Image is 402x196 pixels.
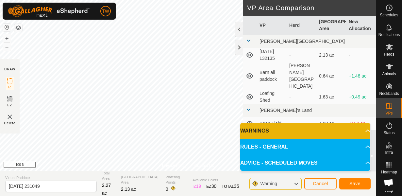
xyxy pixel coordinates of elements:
span: Neckbands [379,92,399,96]
td: Loafing Shed [257,90,287,104]
a: Contact Us [194,163,214,169]
td: +1.48 ac [346,62,376,90]
span: Available Points [193,177,239,183]
div: DRAW [4,67,15,72]
span: Notifications [378,33,400,37]
div: - [289,52,314,59]
span: 35 [234,184,239,189]
span: Watering Points [166,174,187,185]
span: Warning [260,181,277,186]
h2: VP Area Comparison [247,4,376,12]
td: -2.69 ac [346,117,376,130]
span: WARNINGS [240,127,269,135]
a: Open chat [380,174,397,191]
button: Cancel [304,178,337,189]
span: 19 [196,184,201,189]
span: Animals [382,72,396,76]
button: Map Layers [14,24,22,32]
span: Total Area [102,170,116,181]
th: Herd [287,16,316,35]
span: Cancel [313,181,328,186]
button: – [3,43,11,51]
span: Schedules [380,13,398,17]
span: 2.13 ac [121,187,136,192]
span: [PERSON_NAME][GEOGRAPHIC_DATA] [260,39,345,44]
p-accordion-header: ADVICE - SCHEDULED MOVES [240,155,370,171]
span: Infra [385,151,393,154]
th: [GEOGRAPHIC_DATA] Area [316,16,346,35]
button: Reset Map [3,24,11,31]
td: Barn all paddock [257,62,287,90]
td: +0.49 ac [346,90,376,104]
span: IZ [8,85,12,90]
span: RULES - GENERAL [240,143,288,151]
p-accordion-header: WARNINGS [240,123,370,139]
th: New Allocation [346,16,376,35]
span: Herds [384,52,394,56]
td: 0.64 ac [316,62,346,90]
span: TW [102,8,109,15]
span: 2.27 ac [102,183,111,196]
div: EZ [206,183,216,190]
span: ADVICE - SCHEDULED MOVES [240,159,317,167]
a: Privacy Policy [162,163,187,169]
img: Gallagher Logo [8,5,90,17]
a: Help [376,177,402,195]
span: 30 [211,184,217,189]
span: Heatmap [381,170,397,174]
span: EZ [8,103,12,108]
td: 4.82 ac [316,117,346,130]
span: Delete [4,121,16,126]
button: Save [339,178,371,189]
td: 1.63 ac [316,90,346,104]
p-accordion-header: RULES - GENERAL [240,139,370,155]
img: VP [6,113,14,121]
td: - [346,48,376,62]
div: [PERSON_NAME][GEOGRAPHIC_DATA] [289,62,314,90]
td: Bean Field [257,117,287,130]
div: - [289,120,314,127]
span: 0 [166,187,168,192]
div: IZ [193,183,201,190]
button: + [3,34,11,42]
td: [DATE] 132135 [257,48,287,62]
span: Help [385,188,393,192]
span: Save [349,181,360,186]
span: VPs [385,111,393,115]
div: TOTAL [222,183,239,190]
div: - [289,94,314,100]
td: 2.13 ac [316,48,346,62]
span: Virtual Paddock [5,175,97,181]
th: VP [257,16,287,35]
span: [PERSON_NAME]'s Land [260,108,312,113]
span: [GEOGRAPHIC_DATA] Area [121,174,160,185]
span: Status [383,131,394,135]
